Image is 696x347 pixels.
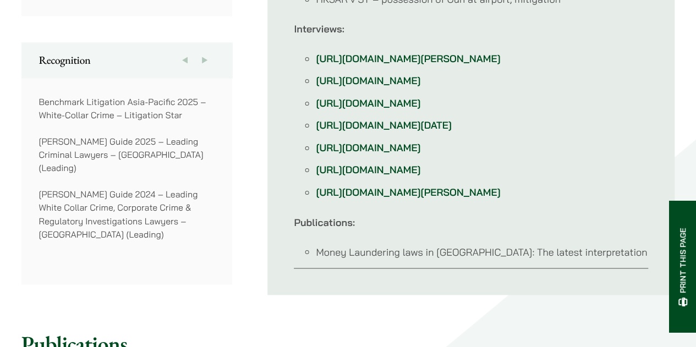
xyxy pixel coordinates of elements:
[39,135,215,174] p: [PERSON_NAME] Guide 2025 – Leading Criminal Lawyers – [GEOGRAPHIC_DATA] (Leading)
[316,97,420,109] a: [URL][DOMAIN_NAME]
[316,244,648,259] li: Money Laundering laws in [GEOGRAPHIC_DATA]: The latest interpretation
[316,74,420,87] a: [URL][DOMAIN_NAME]
[294,216,355,228] strong: Publications:
[39,53,215,67] h2: Recognition
[316,186,500,199] a: [URL][DOMAIN_NAME][PERSON_NAME]
[316,119,452,131] a: [URL][DOMAIN_NAME][DATE]
[316,163,420,176] a: [URL][DOMAIN_NAME]
[39,188,215,240] p: [PERSON_NAME] Guide 2024 – Leading White Collar Crime, Corporate Crime & Regulatory Investigation...
[316,141,420,154] a: [URL][DOMAIN_NAME]
[316,52,500,65] a: [URL][DOMAIN_NAME][PERSON_NAME]
[39,95,215,122] p: Benchmark Litigation Asia-Pacific 2025 – White-Collar Crime – Litigation Star
[294,23,344,35] strong: Interviews:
